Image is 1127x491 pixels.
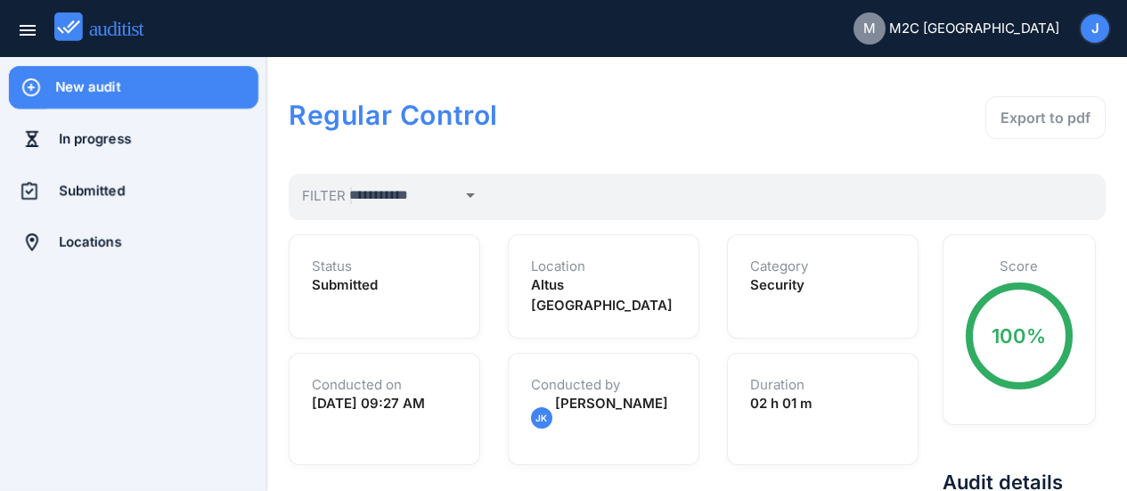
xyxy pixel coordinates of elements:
[302,187,352,204] span: Filter
[1079,12,1111,45] button: J
[54,12,160,42] img: auditist_logo_new.svg
[750,395,813,412] strong: 02 h 01 m
[17,20,38,41] i: menu
[531,376,676,394] h1: Conducted by
[966,258,1073,275] h1: Score
[312,395,425,412] strong: [DATE] 09:27 AM
[9,221,258,264] a: Locations
[312,258,457,275] h1: Status
[985,96,1106,139] button: Export to pdf
[889,19,1059,39] span: M2C [GEOGRAPHIC_DATA]
[1091,19,1099,39] span: J
[59,233,258,252] div: Locations
[59,181,258,200] div: Submitted
[312,276,378,293] strong: Submitted
[531,258,676,275] h1: Location
[750,376,895,394] h1: Duration
[863,19,876,39] span: M
[750,276,804,293] strong: Security
[535,408,547,428] span: JK
[460,184,481,206] i: arrow_drop_down
[1000,107,1090,128] div: Export to pdf
[531,276,673,314] strong: Altus [GEOGRAPHIC_DATA]
[55,78,258,97] div: New audit
[750,258,895,275] h1: Category
[312,376,457,394] h1: Conducted on
[59,129,258,149] div: In progress
[9,169,258,212] a: Submitted
[555,395,668,412] span: [PERSON_NAME]
[992,322,1046,350] div: 100%
[289,96,779,134] h1: Regular Control
[9,118,258,160] a: In progress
